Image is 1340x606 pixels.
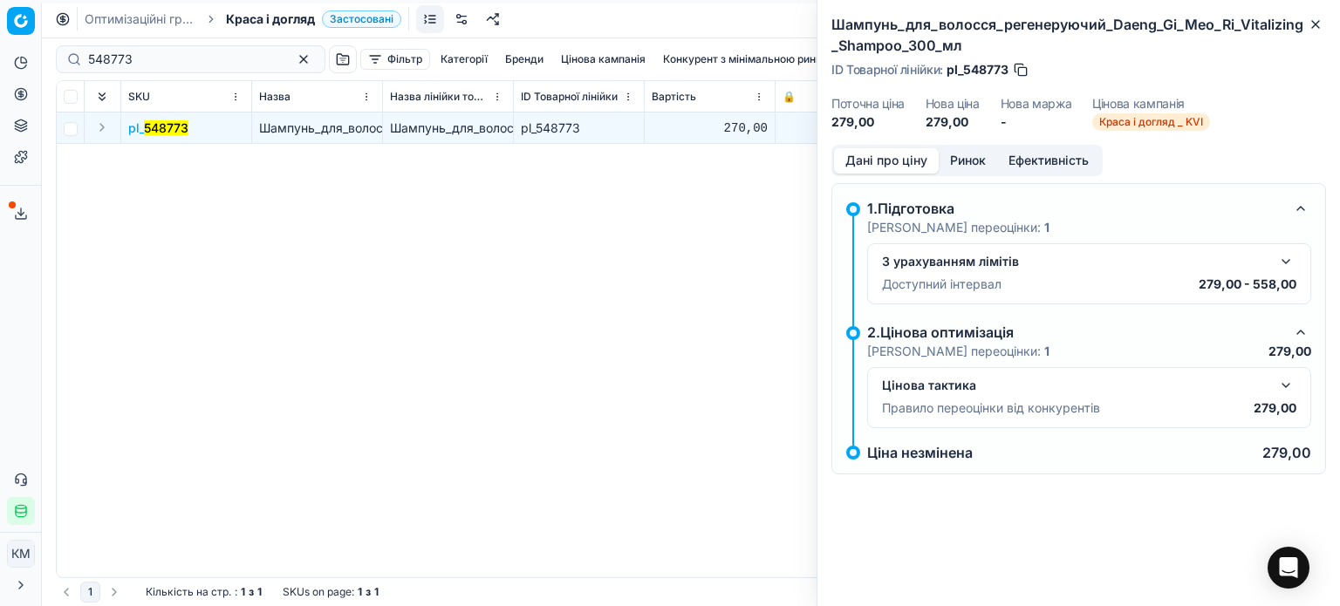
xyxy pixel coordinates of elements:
[947,61,1008,78] span: pl_548773
[1268,547,1309,589] div: Open Intercom Messenger
[8,541,34,567] span: КM
[128,119,188,137] span: pl_
[80,582,100,603] button: 1
[257,585,262,599] strong: 1
[434,49,495,70] button: Категорії
[146,585,262,599] div: :
[554,49,653,70] button: Цінова кампанія
[92,117,113,138] button: Expand
[226,10,401,28] span: Краса і доглядЗастосовані
[374,585,379,599] strong: 1
[1092,113,1210,131] span: Краса і догляд _ KVI
[104,582,125,603] button: Go to next page
[831,113,905,131] dd: 279,00
[85,10,401,28] nav: breadcrumb
[831,98,905,110] dt: Поточна ціна
[656,49,888,70] button: Конкурент з мінімальною ринковою ціною
[882,399,1100,417] p: Правило переоцінки від конкурентів
[92,86,113,107] button: Expand all
[521,90,618,104] span: ID Товарної лінійки
[783,90,796,104] span: 🔒
[1262,446,1311,460] p: 279,00
[128,90,150,104] span: SKU
[390,119,506,137] div: Шампунь_для_волосся_регенеруючий_Daeng_Gi_Meo_Ri_Vitalizing_Shampoo_300_мл
[226,10,315,28] span: Краса і догляд
[360,49,430,70] button: Фільтр
[259,120,759,135] span: Шампунь_для_волосся_регенеруючий_Daeng_Gi_Meo_Ri_Vitalizing_Shampoo_300_мл
[283,585,354,599] span: SKUs on page :
[1001,113,1072,131] dd: -
[498,49,550,70] button: Бренди
[867,322,1283,343] div: 2.Цінова оптимізація
[926,98,980,110] dt: Нова ціна
[652,90,696,104] span: Вартість
[867,446,973,460] p: Ціна незмінена
[56,582,77,603] button: Go to previous page
[521,119,637,137] div: pl_548773
[1044,344,1049,358] strong: 1
[249,585,254,599] strong: з
[867,343,1049,360] p: [PERSON_NAME] переоцінки:
[882,253,1268,270] div: З урахуванням лімітів
[831,14,1326,56] h2: Шампунь_для_волосся_регенеруючий_Daeng_Gi_Meo_Ri_Vitalizing_Shampoo_300_мл
[834,148,939,174] button: Дані про ціну
[366,585,371,599] strong: з
[1254,399,1296,417] p: 279,00
[128,119,188,137] button: pl_548773
[831,64,943,76] span: ID Товарної лінійки :
[1001,98,1072,110] dt: Нова маржа
[867,219,1049,236] p: [PERSON_NAME] переоцінки:
[997,148,1100,174] button: Ефективність
[358,585,362,599] strong: 1
[7,540,35,568] button: КM
[241,585,245,599] strong: 1
[1092,98,1210,110] dt: Цінова кампанія
[144,120,188,135] mark: 548773
[322,10,401,28] span: Застосовані
[85,10,196,28] a: Оптимізаційні групи
[926,113,980,131] dd: 279,00
[652,119,768,137] div: 270,00
[1044,220,1049,235] strong: 1
[882,276,1002,293] p: Доступний інтервал
[939,148,997,174] button: Ринок
[146,585,231,599] span: Кількість на стр.
[56,582,125,603] nav: pagination
[259,90,291,104] span: Назва
[1268,343,1311,360] p: 279,00
[1199,276,1296,293] p: 279,00 - 558,00
[867,198,1283,219] div: 1.Підготовка
[390,90,489,104] span: Назва лінійки товарів
[88,51,279,68] input: Пошук по SKU або назві
[882,377,1268,394] div: Цінова тактика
